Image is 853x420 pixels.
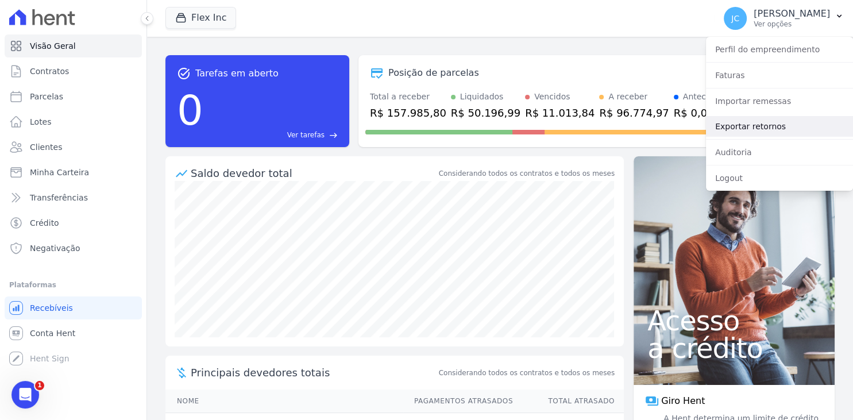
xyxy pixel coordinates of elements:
a: Negativação [5,237,142,260]
div: R$ 96.774,97 [599,105,669,121]
div: R$ 157.985,80 [370,105,446,121]
a: Visão Geral [5,34,142,57]
span: Transferências [30,192,88,203]
span: JC [731,14,739,22]
span: Parcelas [30,91,63,102]
span: Acesso [647,307,821,334]
span: Minha Carteira [30,167,89,178]
div: Considerando todos os contratos e todos os meses [439,168,615,179]
a: Transferências [5,186,142,209]
button: Flex Inc [165,7,236,29]
div: Vencidos [534,91,570,103]
div: A receber [608,91,647,103]
span: Visão Geral [30,40,76,52]
a: Recebíveis [5,296,142,319]
th: Nome [165,390,403,413]
span: 1 [35,381,44,390]
div: Plataformas [9,278,137,292]
span: Conta Hent [30,327,75,339]
a: Ver tarefas east [208,130,338,140]
a: Parcelas [5,85,142,108]
span: Negativação [30,242,80,254]
a: Conta Hent [5,322,142,345]
a: Lotes [5,110,142,133]
button: JC [PERSON_NAME] Ver opções [715,2,853,34]
div: R$ 0,00 [674,105,728,121]
span: a crédito [647,334,821,362]
p: Ver opções [754,20,830,29]
div: Liquidados [460,91,504,103]
span: task_alt [177,67,191,80]
span: Principais devedores totais [191,365,437,380]
span: Considerando todos os contratos e todos os meses [439,368,615,378]
a: Auditoria [706,142,853,163]
div: Posição de parcelas [388,66,479,80]
iframe: Intercom live chat [11,381,39,409]
a: Crédito [5,211,142,234]
div: R$ 50.196,99 [451,105,520,121]
span: Tarefas em aberto [195,67,279,80]
a: Perfil do empreendimento [706,39,853,60]
span: Lotes [30,116,52,128]
a: Exportar retornos [706,116,853,137]
span: Clientes [30,141,62,153]
span: Ver tarefas [287,130,325,140]
a: Minha Carteira [5,161,142,184]
div: Saldo devedor total [191,165,437,181]
span: Recebíveis [30,302,73,314]
div: 0 [177,80,203,140]
th: Total Atrasado [514,390,624,413]
span: east [329,131,338,140]
span: Contratos [30,65,69,77]
div: Antecipado [683,91,728,103]
a: Logout [706,168,853,188]
p: [PERSON_NAME] [754,8,830,20]
th: Pagamentos Atrasados [403,390,514,413]
div: Total a receber [370,91,446,103]
a: Faturas [706,65,853,86]
a: Clientes [5,136,142,159]
div: R$ 11.013,84 [525,105,595,121]
a: Importar remessas [706,91,853,111]
span: Crédito [30,217,59,229]
a: Contratos [5,60,142,83]
span: Giro Hent [661,394,705,408]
